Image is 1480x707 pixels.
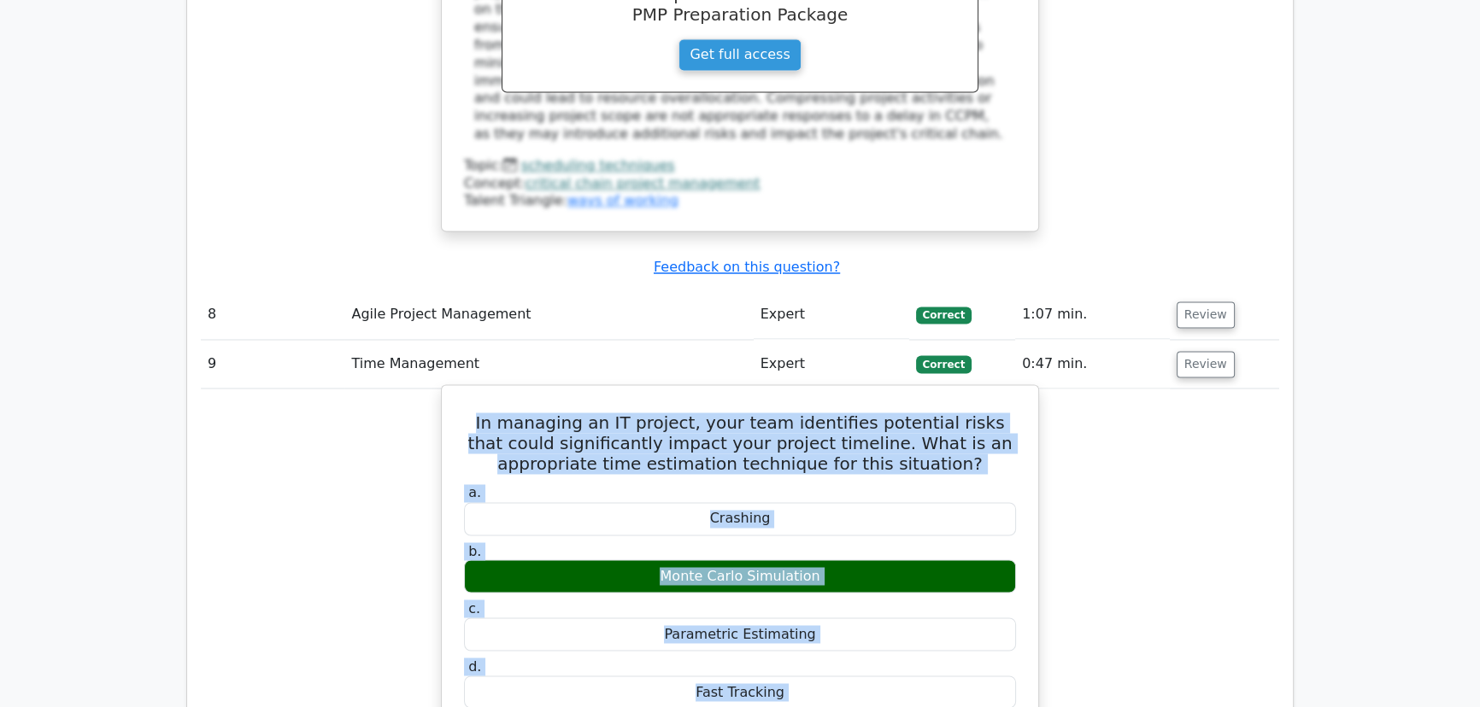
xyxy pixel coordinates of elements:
div: Talent Triangle: [464,157,1016,210]
a: ways of working [567,192,678,208]
span: b. [468,542,481,558]
div: Monte Carlo Simulation [464,559,1016,593]
div: Concept: [464,175,1016,193]
div: Parametric Estimating [464,617,1016,651]
button: Review [1177,301,1235,328]
td: 9 [201,340,344,389]
td: Expert [754,340,909,389]
a: Feedback on this question? [654,259,840,275]
a: critical chain project management [526,175,761,191]
td: Time Management [344,340,753,389]
span: Correct [916,307,972,324]
span: a. [468,484,481,500]
span: d. [468,657,481,674]
td: Agile Project Management [344,290,753,339]
div: Crashing [464,502,1016,535]
td: 0:47 min. [1015,340,1170,389]
td: Expert [754,290,909,339]
span: Correct [916,355,972,372]
h5: In managing an IT project, your team identifies potential risks that could significantly impact y... [462,412,1018,474]
td: 8 [201,290,344,339]
button: Review [1177,351,1235,377]
td: 1:07 min. [1015,290,1170,339]
span: c. [468,599,480,616]
a: scheduling techniques [521,157,675,173]
a: Get full access [678,38,801,71]
div: Topic: [464,157,1016,175]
